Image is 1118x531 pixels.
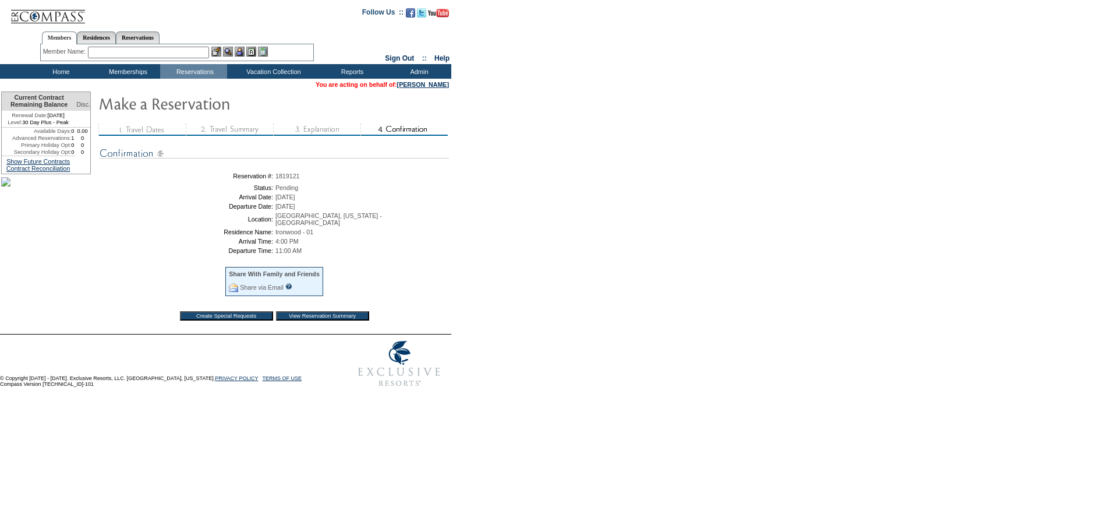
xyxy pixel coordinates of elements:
[93,64,160,79] td: Memberships
[180,311,273,321] input: Create Special Requests
[75,142,90,149] td: 0
[235,47,245,57] img: Impersonate
[116,31,160,44] a: Reservations
[75,135,90,142] td: 0
[316,81,449,88] span: You are acting on behalf of:
[71,149,75,156] td: 0
[71,142,75,149] td: 0
[434,54,450,62] a: Help
[12,112,47,119] span: Renewal Date:
[75,128,90,135] td: 0.00
[102,247,273,254] td: Departure Time:
[406,8,415,17] img: Become our fan on Facebook
[417,12,426,19] a: Follow us on Twitter
[240,284,284,291] a: Share via Email
[2,128,71,135] td: Available Days:
[71,135,75,142] td: 1
[384,64,451,79] td: Admin
[2,92,75,111] td: Current Contract Remaining Balance
[186,124,273,136] img: step2_state3.gif
[76,101,90,108] span: Disc.
[406,12,415,19] a: Become our fan on Facebook
[215,375,258,381] a: PRIVACY POLICY
[258,47,268,57] img: b_calculator.gif
[2,135,71,142] td: Advanced Reservations:
[275,247,302,254] span: 11:00 AM
[385,54,414,62] a: Sign Out
[160,64,227,79] td: Reservations
[428,9,449,17] img: Subscribe to our YouTube Channel
[2,149,71,156] td: Secondary Holiday Opt:
[227,64,317,79] td: Vacation Collection
[246,47,256,57] img: Reservations
[6,165,70,172] a: Contract Reconciliation
[102,184,273,191] td: Status:
[347,335,451,393] img: Exclusive Resorts
[223,47,233,57] img: View
[102,228,273,235] td: Residence Name:
[2,142,71,149] td: Primary Holiday Opt:
[42,31,77,44] a: Members
[362,7,404,21] td: Follow Us ::
[102,203,273,210] td: Departure Date:
[275,203,295,210] span: [DATE]
[2,119,75,128] td: 30 Day Plus - Peak
[43,47,88,57] div: Member Name:
[275,238,299,245] span: 4:00 PM
[428,12,449,19] a: Subscribe to our YouTube Channel
[102,238,273,245] td: Arrival Time:
[26,64,93,79] td: Home
[229,270,320,277] div: Share With Family and Friends
[263,375,302,381] a: TERMS OF USE
[98,124,186,136] img: step1_state3.gif
[102,194,273,201] td: Arrival Date:
[317,64,384,79] td: Reports
[273,124,360,136] img: step3_state3.gif
[2,111,75,119] td: [DATE]
[75,149,90,156] td: 0
[275,228,313,235] span: Ironwood - 01
[276,311,369,321] input: View Reservation Summary
[422,54,427,62] span: ::
[71,128,75,135] td: 0
[275,173,300,180] span: 1819121
[211,47,221,57] img: b_edit.gif
[275,194,295,201] span: [DATE]
[102,173,273,180] td: Reservation #:
[102,212,273,226] td: Location:
[275,184,298,191] span: Pending
[1,177,10,187] img: Shot-48-083.jpg
[417,8,426,17] img: Follow us on Twitter
[360,124,448,136] img: step4_state2.gif
[8,119,22,126] span: Level:
[275,212,382,226] span: [GEOGRAPHIC_DATA], [US_STATE] - [GEOGRAPHIC_DATA]
[98,92,331,115] img: Make Reservation
[77,31,116,44] a: Residences
[397,81,449,88] a: [PERSON_NAME]
[285,283,292,290] input: What is this?
[6,158,70,165] a: Show Future Contracts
